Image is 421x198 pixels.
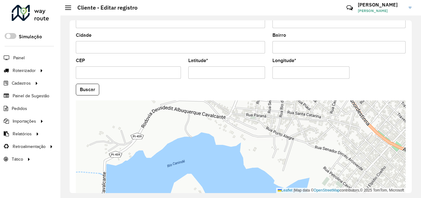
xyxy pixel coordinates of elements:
[358,2,404,8] h3: [PERSON_NAME]
[13,55,25,61] span: Painel
[272,32,286,39] label: Bairro
[12,80,31,86] span: Cadastros
[19,33,42,40] label: Simulação
[13,143,46,150] span: Retroalimentação
[314,188,340,192] a: OpenStreetMap
[276,188,406,193] div: Map data © contributors,© 2025 TomTom, Microsoft
[293,188,294,192] span: |
[71,4,137,11] h2: Cliente - Editar registro
[76,32,92,39] label: Cidade
[272,57,296,64] label: Longitude
[12,156,23,162] span: Tático
[13,118,36,124] span: Importações
[343,1,356,15] a: Contato Rápido
[76,57,85,64] label: CEP
[76,84,99,95] button: Buscar
[358,8,404,14] span: [PERSON_NAME]
[13,93,49,99] span: Painel de Sugestão
[188,57,208,64] label: Latitude
[12,105,27,112] span: Pedidos
[278,188,292,192] a: Leaflet
[13,131,32,137] span: Relatórios
[13,67,36,74] span: Roteirizador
